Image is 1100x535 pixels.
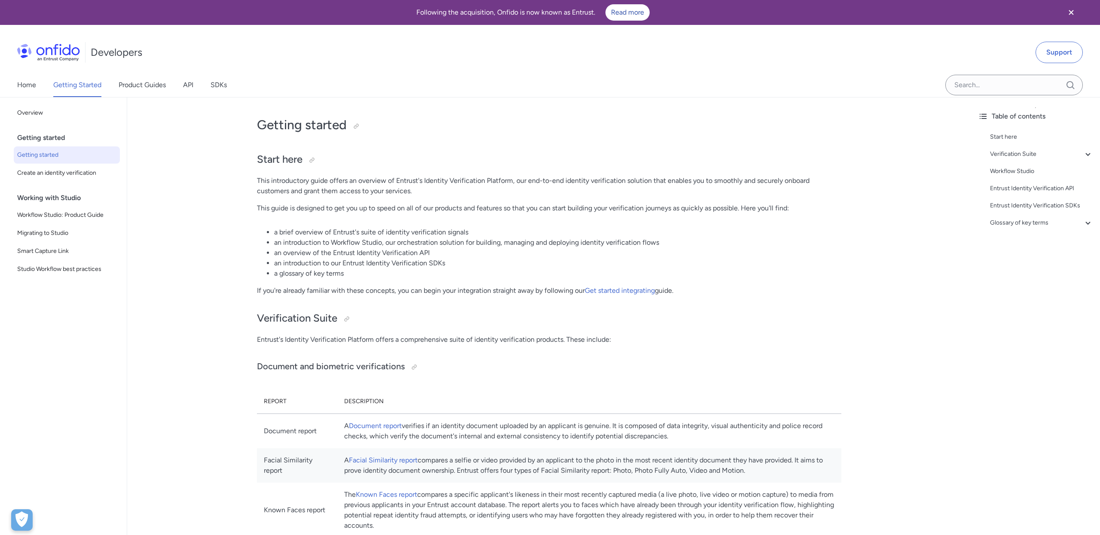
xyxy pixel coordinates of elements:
p: This guide is designed to get you up to speed on all of our products and features so that you can... [257,203,841,213]
span: Create an identity verification [17,168,116,178]
a: Smart Capture Link [14,243,120,260]
p: Entrust's Identity Verification Platform offers a comprehensive suite of identity verification pr... [257,334,841,345]
td: A compares a selfie or video provided by an applicant to the photo in the most recent identity do... [337,448,841,483]
input: Onfido search input field [945,75,1083,95]
h1: Developers [91,46,142,59]
th: Description [337,389,841,414]
a: Support [1036,42,1083,63]
a: Known Faces report [356,490,417,499]
a: Overview [14,104,120,122]
h2: Verification Suite [257,311,841,326]
span: Smart Capture Link [17,246,116,256]
a: Workflow Studio [990,166,1093,176]
li: an overview of the Entrust Identity Verification API [274,248,841,258]
span: Overview [17,108,116,118]
img: Onfido Logo [17,44,80,61]
h3: Document and biometric verifications [257,360,841,374]
h2: Start here [257,152,841,167]
a: Getting Started [53,73,101,97]
a: Workflow Studio: Product Guide [14,207,120,224]
span: Workflow Studio: Product Guide [17,210,116,220]
a: Verification Suite [990,149,1093,159]
a: Product Guides [119,73,166,97]
a: Facial Similarity report [349,456,418,464]
span: Getting started [17,150,116,160]
a: Glossary of key terms [990,218,1093,228]
a: API [183,73,193,97]
td: A verifies if an identity document uploaded by an applicant is genuine. It is composed of data in... [337,413,841,448]
svg: Close banner [1066,7,1076,18]
a: Getting started [14,146,120,164]
li: a brief overview of Entrust's suite of identity verification signals [274,227,841,237]
a: Entrust Identity Verification API [990,183,1093,194]
a: Migrating to Studio [14,225,120,242]
a: Create an identity verification [14,164,120,182]
a: Start here [990,132,1093,142]
a: Get started integrating [585,286,655,295]
div: Preferenze cookie [11,509,33,531]
a: Entrust Identity Verification SDKs [990,201,1093,211]
a: Home [17,73,36,97]
li: a glossary of key terms [274,268,841,279]
li: an introduction to Workflow Studio, our orchestration solution for building, managing and deployi... [274,237,841,248]
div: Working with Studio [17,189,123,207]
p: This introductory guide offers an overview of Entrust's Identity Verification Platform, our end-t... [257,176,841,196]
span: Migrating to Studio [17,228,116,238]
a: Studio Workflow best practices [14,261,120,278]
td: Facial Similarity report [257,448,337,483]
h1: Getting started [257,116,841,134]
a: Document report [349,422,402,430]
button: Close banner [1055,2,1087,23]
button: Apri preferenze [11,509,33,531]
a: SDKs [211,73,227,97]
div: Following the acquisition, Onfido is now known as Entrust. [10,4,1055,21]
td: Document report [257,413,337,448]
div: Getting started [17,129,123,146]
li: an introduction to our Entrust Identity Verification SDKs [274,258,841,268]
a: Read more [605,4,650,21]
th: Report [257,389,337,414]
span: Studio Workflow best practices [17,264,116,274]
p: If you're already familiar with these concepts, you can begin your integration straight away by f... [257,286,841,296]
div: Table of contents [978,111,1093,122]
